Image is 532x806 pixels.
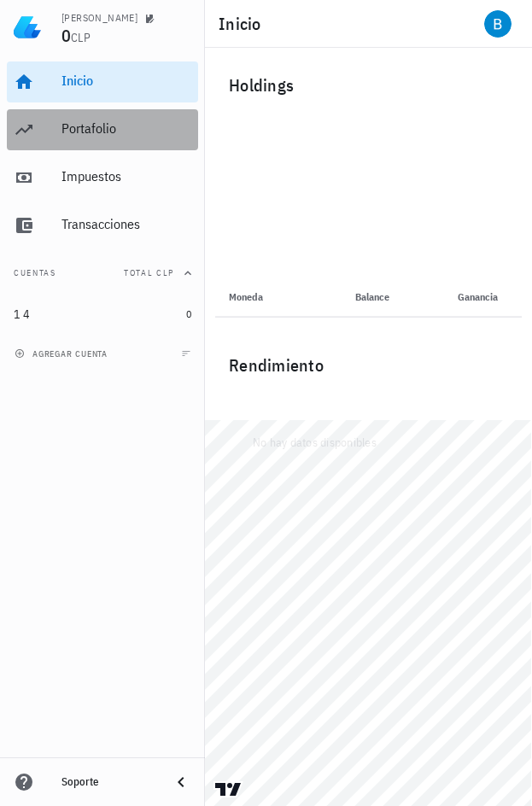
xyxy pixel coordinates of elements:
[71,30,91,45] span: CLP
[61,120,191,137] div: Portafolio
[213,781,243,797] a: Charting by TradingView
[484,10,512,38] div: avatar
[14,307,31,322] div: 1 4
[124,267,174,278] span: Total CLP
[458,290,508,303] span: Ganancia
[61,11,137,25] div: [PERSON_NAME]
[7,253,198,294] button: CuentasTotal CLP
[7,205,198,246] a: Transacciones
[215,58,522,113] div: Holdings
[219,10,268,38] h1: Inicio
[10,345,115,362] button: agregar cuenta
[14,14,41,41] img: LedgiFi
[61,216,191,232] div: Transacciones
[186,307,191,320] span: 0
[7,61,198,102] a: Inicio
[18,348,108,359] span: agregar cuenta
[61,24,71,47] span: 0
[7,157,198,198] a: Impuestos
[232,379,397,505] div: No hay datos disponibles
[7,109,198,150] a: Portafolio
[215,277,309,318] th: Moneda
[7,294,198,335] a: 1 4 0
[215,338,522,379] div: Rendimiento
[61,168,191,184] div: Impuestos
[61,775,157,789] div: Soporte
[61,73,191,89] div: Inicio
[309,277,403,318] th: Balance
